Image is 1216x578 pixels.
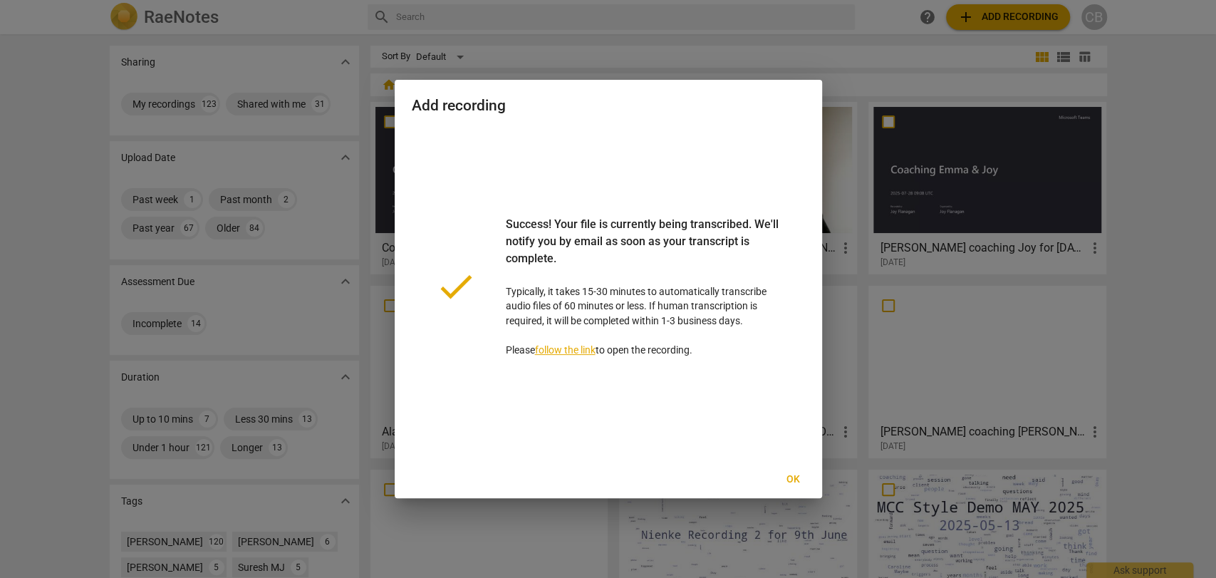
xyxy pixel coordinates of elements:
[506,216,782,284] div: Success! Your file is currently being transcribed. We'll notify you by email as soon as your tran...
[535,344,596,356] a: follow the link
[782,473,805,487] span: Ok
[412,97,805,115] h2: Add recording
[771,467,816,492] button: Ok
[435,265,477,308] span: done
[506,216,782,358] p: Typically, it takes 15-30 minutes to automatically transcribe audio files of 60 minutes or less. ...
